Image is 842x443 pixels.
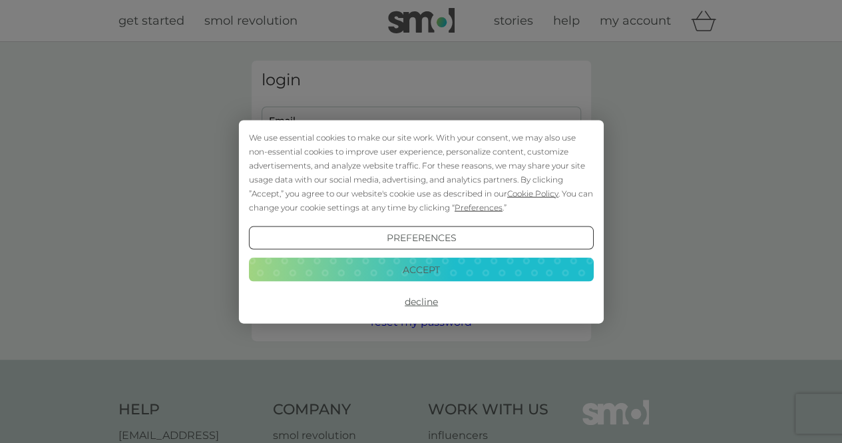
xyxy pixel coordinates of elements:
[454,202,502,212] span: Preferences
[248,290,593,314] button: Decline
[248,130,593,214] div: We use essential cookies to make our site work. With your consent, we may also use non-essential ...
[248,258,593,282] button: Accept
[238,120,603,323] div: Cookie Consent Prompt
[507,188,558,198] span: Cookie Policy
[248,226,593,250] button: Preferences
